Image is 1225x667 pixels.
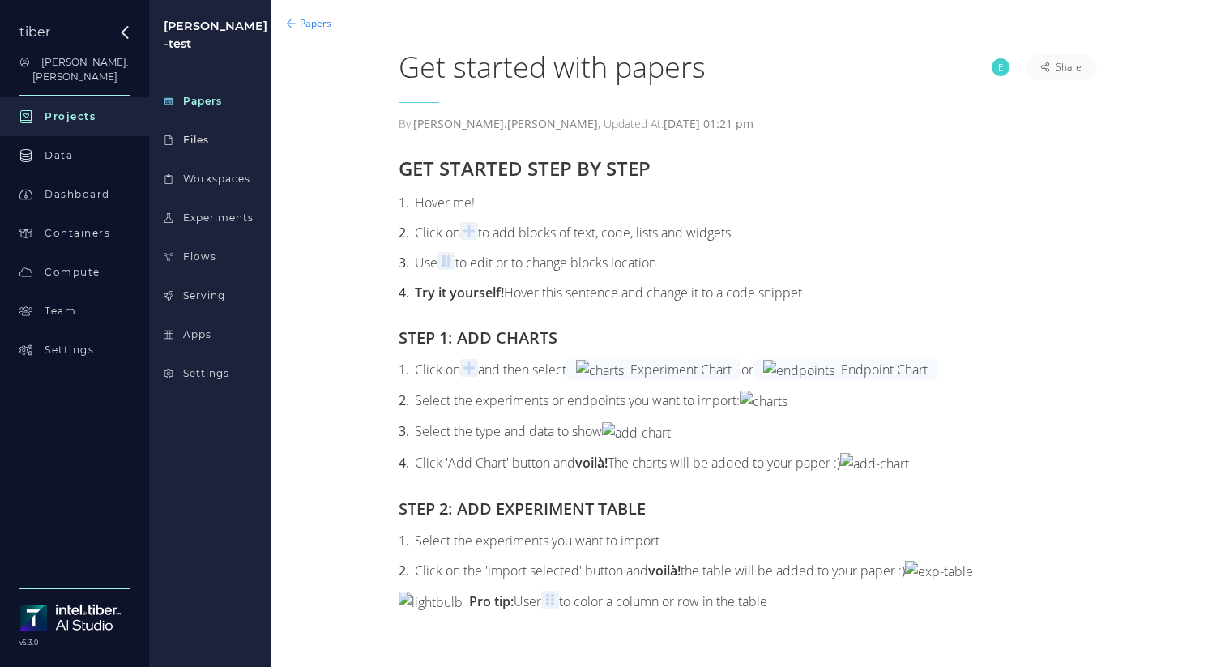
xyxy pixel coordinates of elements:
strong: [PERSON_NAME].[PERSON_NAME] [413,116,598,131]
img: table-tree-3a4a20261bf26d49f2eebd1a2176dd82.svg [164,96,173,106]
img: exp-table [905,561,973,583]
p: User to color a column or row in the table [399,591,1097,614]
img: endpoints [763,360,834,382]
div: Dashboard [45,187,110,202]
div: Projects [45,109,96,124]
a: Experiments [164,199,271,237]
b: Try it yourself! [415,284,504,301]
strong: [DATE] 01:21 pm [664,116,753,131]
div: Select the type and data to show [399,421,1097,443]
img: add-chart [602,422,671,444]
span: [PERSON_NAME].[PERSON_NAME] [32,56,130,83]
img: charts [740,391,787,413]
div: 4. [399,452,409,474]
a: Apps [164,315,271,354]
a: Serving [164,276,271,315]
b: voilà! [648,562,681,579]
h2: STEP 2: ADD EXPERIMENT TABLE [399,495,1097,522]
b: Pro tip: [469,592,514,610]
a: tiber [19,24,50,40]
a: Settings [164,354,271,393]
div: 4. [399,282,409,304]
div: Flows [183,250,216,264]
div: Hover this sentence and change it to a code snippet [399,282,1097,304]
div: Apps [183,327,211,342]
a: Workspaces [164,160,271,199]
div: Workspaces [183,172,250,186]
div: E [992,58,1009,76]
div: 2. [399,390,409,412]
div: Click on to add blocks of text, code, lists and widgets [399,222,1097,244]
div: Files [183,133,209,148]
b: voilà! [575,454,608,472]
div: Experiments [183,211,254,225]
a: [PERSON_NAME]-test [164,19,267,51]
div: By: , Updated At: [399,115,1097,132]
img: charts [576,360,624,382]
div: 3. [399,421,409,443]
div: Click on the 'import selected' button and the table will be added to your paper :) [399,560,1097,583]
h2: STEP 1: ADD CHARTS [399,324,1097,351]
img: add-chart [840,453,909,475]
img: lightbulb [399,592,463,614]
div: Containers [45,226,110,241]
div: Serving [183,289,225,303]
div: Hover me! [399,192,1097,214]
div: Click 'Add Chart' button and The charts will be added to your paper :) [399,452,1097,475]
div: 2. [399,222,409,244]
div: Data [45,148,73,163]
div: Team [45,304,76,319]
a: Papers [164,82,271,121]
a: Papers [287,16,331,31]
a: Files [164,121,271,160]
div: Papers [183,94,222,109]
h1: GET STARTED STEP BY STEP [399,152,1097,184]
div: Experiment Chart [566,359,741,380]
img: tiber-logo-76e8fa072ba225ebf298c23a54adabbc.png [19,604,121,631]
div: 3. [399,252,409,274]
div: 2. [399,560,409,582]
div: 1. [399,530,409,552]
div: 1. [399,359,409,381]
div: Compute [45,265,100,280]
div: Share [1041,60,1082,75]
button: Share [1026,54,1097,80]
div: 1. [399,192,409,214]
div: Click on and then select or [399,359,1097,382]
span: v5.3.0 [19,638,130,648]
div: Select the experiments or endpoints you want to import: [399,390,1097,413]
div: Settings [45,343,94,357]
a: Flows [164,237,271,276]
div: Endpoint Chart [753,359,937,380]
div: Settings [183,366,229,381]
div: Use to edit or to change blocks location [399,252,1097,274]
button: [PERSON_NAME].[PERSON_NAME] [19,55,130,84]
div: Select the experiments you want to import [399,530,1097,552]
